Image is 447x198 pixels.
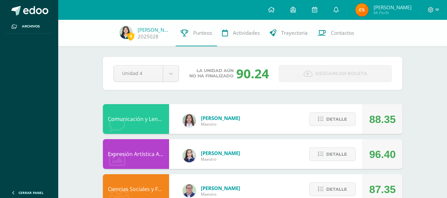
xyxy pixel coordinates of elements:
[119,26,133,39] img: d9abd7a04bca839026e8d591fa2944fe.png
[331,29,354,36] span: Contactos
[326,113,347,125] span: Detalle
[183,149,196,162] img: 360951c6672e02766e5b7d72674f168c.png
[313,20,359,46] a: Contactos
[233,29,260,36] span: Actividades
[122,65,155,81] span: Unidad 4
[201,185,240,191] span: [PERSON_NAME]
[326,183,347,195] span: Detalle
[183,114,196,127] img: acecb51a315cac2de2e3deefdb732c9f.png
[183,184,196,197] img: c1c1b07ef08c5b34f56a5eb7b3c08b85.png
[114,65,179,82] a: Unidad 4
[369,104,396,134] div: 88.35
[374,10,412,16] span: Mi Perfil
[355,3,369,17] img: 236f60812479887bd343fffca26c79af.png
[19,190,44,195] span: Cerrar panel
[201,150,240,156] span: [PERSON_NAME]
[369,139,396,169] div: 96.40
[176,20,217,46] a: Punteos
[201,156,240,162] span: Maestro
[189,68,234,79] span: La unidad aún no ha finalizado
[326,148,347,160] span: Detalle
[265,20,313,46] a: Trayectoria
[138,26,171,33] a: [PERSON_NAME]
[103,104,169,134] div: Comunicación y Lenguaje, Inglés
[315,65,367,82] span: Descargar boleta
[374,4,412,11] span: [PERSON_NAME]
[309,147,356,161] button: Detalle
[201,191,240,197] span: Maestro
[281,29,308,36] span: Trayectoria
[22,24,40,29] span: Archivos
[193,29,212,36] span: Punteos
[201,121,240,127] span: Maestro
[138,33,158,40] a: 2025028
[309,112,356,126] button: Detalle
[103,139,169,169] div: Expresión Artística ARTES PLÁSTICAS
[201,115,240,121] span: [PERSON_NAME]
[127,32,134,40] span: 0
[309,182,356,196] button: Detalle
[236,65,269,82] div: 90.24
[5,20,53,33] a: Archivos
[217,20,265,46] a: Actividades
